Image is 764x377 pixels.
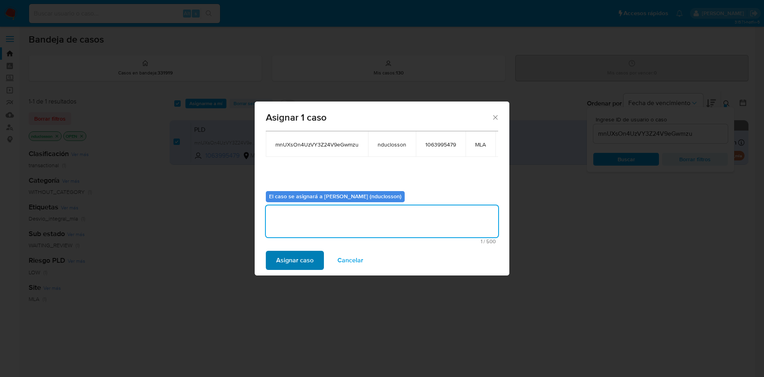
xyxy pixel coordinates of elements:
b: El caso se asignará a [PERSON_NAME] (nduclosson) [269,192,401,200]
span: Asignar 1 caso [266,113,491,122]
span: Máximo 500 caracteres [268,239,496,244]
button: Cerrar ventana [491,113,499,121]
div: assign-modal [255,102,509,275]
span: 1063995479 [425,141,456,148]
span: nduclosson [378,141,406,148]
button: Cancelar [327,251,374,270]
button: Asignar caso [266,251,324,270]
span: Asignar caso [276,252,314,269]
span: MLA [475,141,486,148]
span: mnUXsOn4UzVY3Z24V9eGwmzu [275,141,359,148]
span: Cancelar [337,252,363,269]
